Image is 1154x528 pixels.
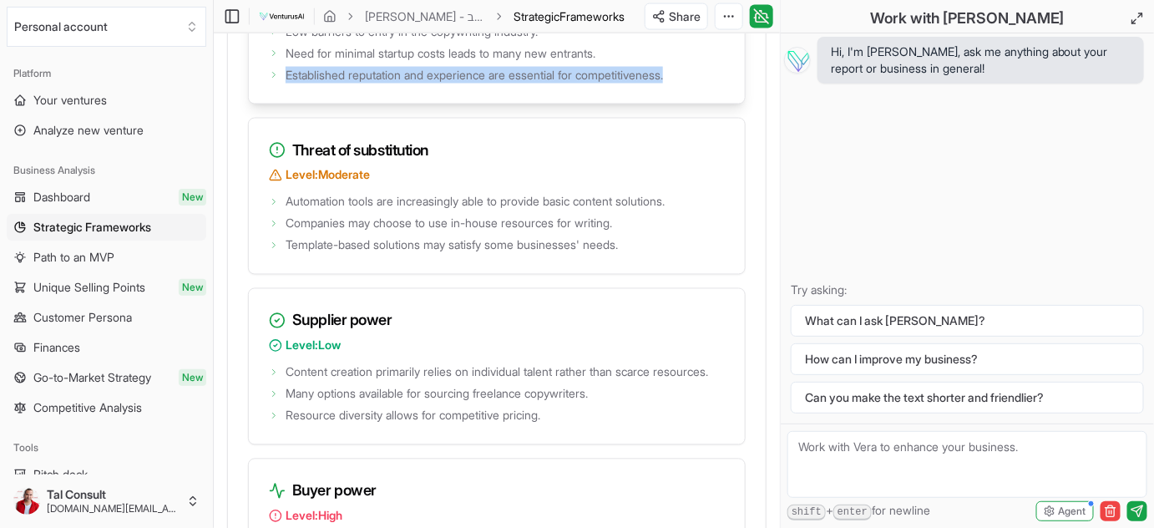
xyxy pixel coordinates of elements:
span: + for newline [787,502,930,520]
span: Resource diversity allows for competitive pricing. [286,408,540,424]
a: Finances [7,334,206,361]
span: Template-based solutions may satisfy some businesses' needs. [286,237,618,254]
a: [PERSON_NAME] - קופירייטינג וקריאייטיב [365,8,485,25]
span: Level: Moderate [286,167,370,184]
span: Hi, I'm [PERSON_NAME], ask me anything about your report or business in general! [831,43,1131,77]
span: Tal Consult [47,487,180,502]
span: Pitch deck [33,466,88,483]
a: DashboardNew [7,184,206,211]
a: Your ventures [7,87,206,114]
kbd: shift [787,505,826,520]
button: Select an organization [7,7,206,47]
h3: Threat of substitution [269,139,725,162]
img: ACg8ocJ91fCQbmHcJRImjCXsNdqOVJMxEhpiZVO_YRXmp2-nOQSZ-i8=s96-c [13,488,40,515]
div: Business Analysis [7,157,206,184]
kbd: enter [833,505,872,520]
a: Pitch deck [7,461,206,488]
div: Platform [7,60,206,87]
button: Share [645,3,708,30]
span: Path to an MVP [33,249,114,266]
button: What can I ask [PERSON_NAME]? [791,305,1144,337]
button: Tal Consult[DOMAIN_NAME][EMAIL_ADDRESS][DOMAIN_NAME] [7,481,206,521]
h2: Work with [PERSON_NAME] [870,7,1065,30]
span: Agent [1059,505,1086,518]
a: Path to an MVP [7,244,206,271]
a: Competitive Analysis [7,394,206,421]
span: Content creation primarily relies on individual talent rather than scarce resources. [286,364,708,381]
span: Go-to-Market Strategy [33,369,151,386]
button: Agent [1036,501,1094,521]
span: StrategicFrameworks [514,8,625,25]
span: Automation tools are increasingly able to provide basic content solutions. [286,194,665,211]
span: New [179,369,206,386]
span: Finances [33,339,80,356]
h3: Buyer power [269,480,725,503]
span: Many options available for sourcing freelance copywriters. [286,386,588,403]
span: Established reputation and experience are essential for competitiveness. [286,67,663,84]
span: Companies may choose to use in-house resources for writing. [286,216,612,232]
a: Strategic Frameworks [7,214,206,241]
span: Need for minimal startup costs leads to many new entrants. [286,45,595,62]
span: Unique Selling Points [33,279,145,296]
span: Level: High [286,508,342,525]
button: Can you make the text shorter and friendlier? [791,382,1144,414]
span: New [179,189,206,206]
a: Go-to-Market StrategyNew [7,364,206,391]
span: Share [669,8,701,25]
a: Analyze new venture [7,117,206,144]
button: How can I improve my business? [791,343,1144,375]
div: Tools [7,434,206,461]
span: [DOMAIN_NAME][EMAIL_ADDRESS][DOMAIN_NAME] [47,502,180,515]
span: Strategic Frameworks [33,219,151,236]
h3: Supplier power [269,309,725,333]
span: Frameworks [559,9,625,23]
span: Level: Low [286,338,341,354]
p: Try asking: [791,282,1144,298]
span: Dashboard [33,189,90,206]
img: Vera [784,47,811,74]
span: Competitive Analysis [33,399,142,416]
a: Customer Persona [7,304,206,331]
span: New [179,279,206,296]
a: Unique Selling PointsNew [7,274,206,301]
span: Your ventures [33,92,107,109]
span: Customer Persona [33,309,132,326]
img: logo [258,7,306,27]
nav: breadcrumb [323,8,625,25]
span: Analyze new venture [33,122,144,139]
